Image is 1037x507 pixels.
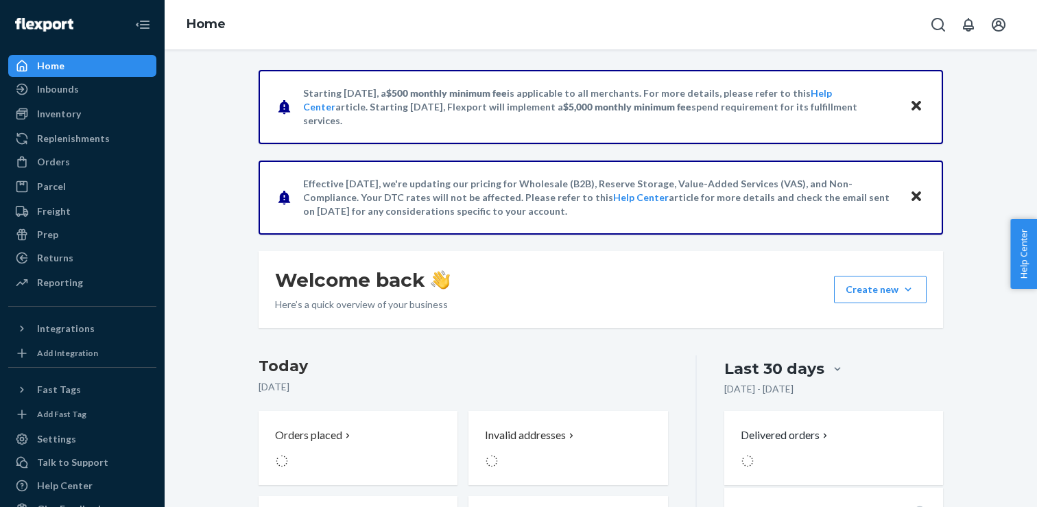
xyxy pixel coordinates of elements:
[8,103,156,125] a: Inventory
[37,251,73,265] div: Returns
[259,411,457,485] button: Orders placed
[37,347,98,359] div: Add Integration
[37,107,81,121] div: Inventory
[303,86,896,128] p: Starting [DATE], a is applicable to all merchants. For more details, please refer to this article...
[8,224,156,246] a: Prep
[907,187,925,207] button: Close
[834,276,927,303] button: Create new
[8,176,156,198] a: Parcel
[37,180,66,193] div: Parcel
[37,408,86,420] div: Add Fast Tag
[724,358,824,379] div: Last 30 days
[37,432,76,446] div: Settings
[8,475,156,497] a: Help Center
[563,101,691,113] span: $5,000 monthly minimum fee
[724,382,794,396] p: [DATE] - [DATE]
[15,18,73,32] img: Flexport logo
[907,97,925,117] button: Close
[8,406,156,423] a: Add Fast Tag
[8,318,156,340] button: Integrations
[8,345,156,362] a: Add Integration
[8,128,156,150] a: Replenishments
[8,247,156,269] a: Returns
[37,456,108,469] div: Talk to Support
[8,200,156,222] a: Freight
[925,11,952,38] button: Open Search Box
[741,427,831,443] button: Delivered orders
[1010,219,1037,289] button: Help Center
[8,272,156,294] a: Reporting
[8,428,156,450] a: Settings
[8,78,156,100] a: Inbounds
[468,411,667,485] button: Invalid addresses
[129,11,156,38] button: Close Navigation
[37,322,95,335] div: Integrations
[259,355,668,377] h3: Today
[303,177,896,218] p: Effective [DATE], we're updating our pricing for Wholesale (B2B), Reserve Storage, Value-Added Se...
[386,87,507,99] span: $500 monthly minimum fee
[37,383,81,397] div: Fast Tags
[8,151,156,173] a: Orders
[37,276,83,290] div: Reporting
[8,451,156,473] a: Talk to Support
[275,427,342,443] p: Orders placed
[8,379,156,401] button: Fast Tags
[187,16,226,32] a: Home
[37,228,58,241] div: Prep
[37,82,79,96] div: Inbounds
[431,270,450,290] img: hand-wave emoji
[37,204,71,218] div: Freight
[485,427,566,443] p: Invalid addresses
[275,268,450,292] h1: Welcome back
[37,155,70,169] div: Orders
[37,132,110,145] div: Replenishments
[8,55,156,77] a: Home
[613,191,669,203] a: Help Center
[985,11,1012,38] button: Open account menu
[37,59,64,73] div: Home
[176,5,237,45] ol: breadcrumbs
[259,380,668,394] p: [DATE]
[955,11,982,38] button: Open notifications
[37,479,93,493] div: Help Center
[275,298,450,311] p: Here’s a quick overview of your business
